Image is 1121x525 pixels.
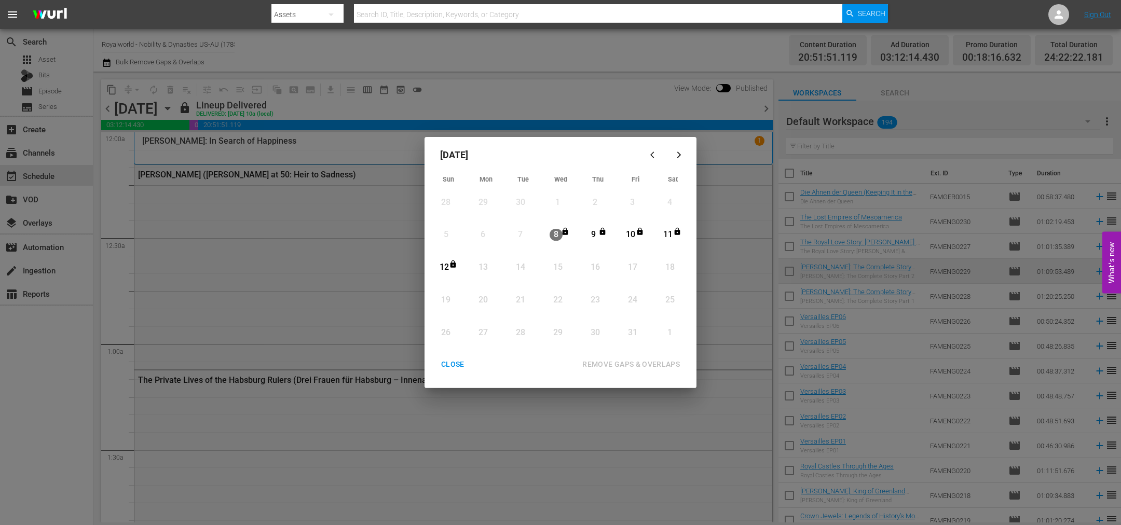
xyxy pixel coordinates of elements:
div: 24 [626,294,639,306]
div: 23 [589,294,601,306]
div: 28 [514,327,527,339]
div: 4 [663,197,676,209]
span: menu [6,8,19,21]
div: 8 [550,229,563,241]
div: 14 [514,261,527,273]
a: Sign Out [1084,10,1111,19]
div: 9 [587,229,600,241]
span: Thu [592,175,604,183]
div: 30 [589,327,601,339]
div: 6 [476,229,489,241]
div: 19 [440,294,453,306]
span: Mon [480,175,493,183]
div: 3 [626,197,639,209]
div: 25 [663,294,676,306]
div: 18 [663,261,676,273]
div: 31 [626,327,639,339]
div: 1 [551,197,564,209]
div: 29 [551,327,564,339]
img: ans4CAIJ8jUAAAAAAAAAAAAAAAAAAAAAAAAgQb4GAAAAAAAAAAAAAAAAAAAAAAAAJMjXAAAAAAAAAAAAAAAAAAAAAAAAgAT5G... [25,3,75,27]
div: [DATE] [430,142,641,167]
div: 1 [663,327,676,339]
div: 5 [440,229,453,241]
div: 28 [440,197,453,209]
span: Sat [668,175,678,183]
div: Month View [430,172,691,350]
div: 7 [514,229,527,241]
div: CLOSE [433,358,473,371]
div: 20 [476,294,489,306]
span: Sun [443,175,454,183]
div: 2 [589,197,601,209]
span: Fri [632,175,639,183]
span: Wed [554,175,567,183]
span: Tue [517,175,529,183]
button: Open Feedback Widget [1102,232,1121,294]
div: 21 [514,294,527,306]
div: 17 [626,261,639,273]
div: 15 [551,261,564,273]
div: 11 [662,229,675,241]
div: 26 [440,327,453,339]
div: 16 [589,261,601,273]
div: 22 [551,294,564,306]
span: Search [858,4,885,23]
div: 10 [624,229,637,241]
div: 30 [514,197,527,209]
div: 13 [476,261,489,273]
button: CLOSE [429,355,477,374]
div: 12 [438,261,450,273]
div: 29 [476,197,489,209]
div: 27 [476,327,489,339]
